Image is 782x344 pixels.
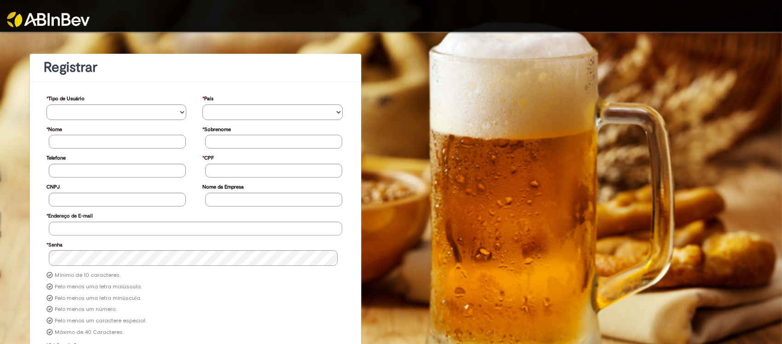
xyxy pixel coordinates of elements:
[202,179,244,193] label: Nome da Empresa
[46,208,92,222] label: Endereço de E-mail
[55,306,116,313] label: Pelo menos um número.
[46,150,66,164] label: Telefone
[46,237,63,251] label: Senha
[44,60,347,75] h1: Registrar
[7,12,90,27] img: ABInbev-white.png
[55,329,124,336] label: Máximo de 40 Caracteres.
[202,91,213,104] label: País
[55,272,121,279] label: Mínimo de 10 caracteres.
[202,122,231,135] label: Sobrenome
[55,295,141,302] label: Pelo menos uma letra minúscula.
[55,317,146,325] label: Pelo menos um caractere especial.
[46,179,60,193] label: CNPJ
[46,91,85,104] label: Tipo de Usuário
[202,150,214,164] label: CPF
[55,283,142,291] label: Pelo menos uma letra maiúscula.
[46,122,62,135] label: Nome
